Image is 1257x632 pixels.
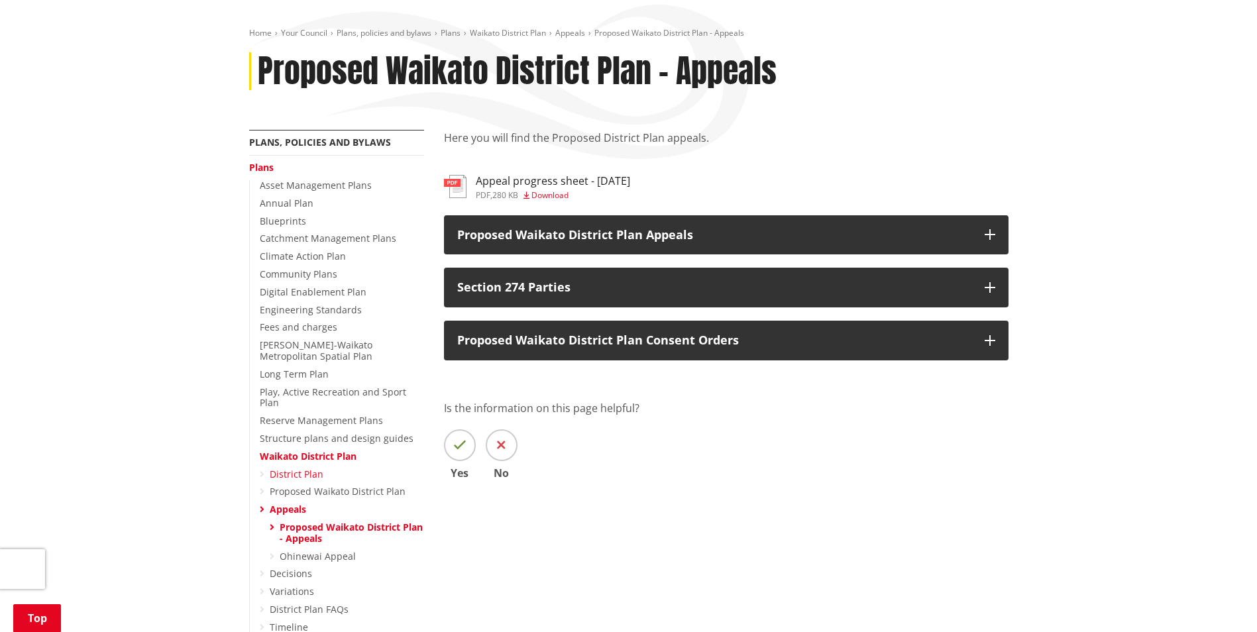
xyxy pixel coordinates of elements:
[444,175,466,198] img: document-pdf.svg
[492,189,518,201] span: 280 KB
[441,27,461,38] a: Plans
[258,52,777,91] h1: Proposed Waikato District Plan - Appeals
[260,250,346,262] a: Climate Action Plan
[260,232,396,244] a: Catchment Management Plans
[270,503,306,515] a: Appeals
[457,229,971,242] p: Proposed Waikato District Plan Appeals
[1196,576,1244,624] iframe: Messenger Launcher
[13,604,61,632] a: Top
[260,215,306,227] a: Blueprints
[457,281,971,294] p: Section 274 Parties
[260,286,366,298] a: Digital Enablement Plan
[470,27,546,38] a: Waikato District Plan
[280,521,423,545] a: Proposed Waikato District Plan - Appeals
[260,386,406,409] a: Play, Active Recreation and Sport Plan
[260,432,413,445] a: Structure plans and design guides
[444,268,1009,307] button: Section 274 Parties
[270,585,314,598] a: Variations
[486,468,518,478] span: No
[444,215,1009,255] button: Proposed Waikato District Plan Appeals
[260,321,337,333] a: Fees and charges
[260,339,372,362] a: [PERSON_NAME]-Waikato Metropolitan Spatial Plan
[260,450,356,462] a: Waikato District Plan
[260,179,372,191] a: Asset Management Plans
[260,197,313,209] a: Annual Plan
[444,468,476,478] span: Yes
[444,400,1009,416] p: Is the information on this page helpful?
[270,485,406,498] a: Proposed Waikato District Plan
[281,27,327,38] a: Your Council
[249,28,1009,39] nav: breadcrumb
[270,468,323,480] a: District Plan
[260,414,383,427] a: Reserve Management Plans
[444,175,630,199] a: Appeal progress sheet - [DATE] pdf,280 KB Download
[476,191,630,199] div: ,
[457,334,971,347] p: Proposed Waikato District Plan Consent Orders
[260,368,329,380] a: Long Term Plan
[476,175,630,187] h3: Appeal progress sheet - [DATE]
[280,550,356,562] a: Ohinewai Appeal
[555,27,585,38] a: Appeals
[260,303,362,316] a: Engineering Standards
[444,130,1009,162] p: Here you will find the Proposed District Plan appeals.
[476,189,490,201] span: pdf
[594,27,744,38] span: Proposed Waikato District Plan - Appeals
[249,136,391,148] a: Plans, policies and bylaws
[337,27,431,38] a: Plans, policies and bylaws
[260,268,337,280] a: Community Plans
[249,27,272,38] a: Home
[444,321,1009,360] button: Proposed Waikato District Plan Consent Orders
[270,567,312,580] a: Decisions
[531,189,569,201] span: Download
[249,161,274,174] a: Plans
[270,603,349,615] a: District Plan FAQs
